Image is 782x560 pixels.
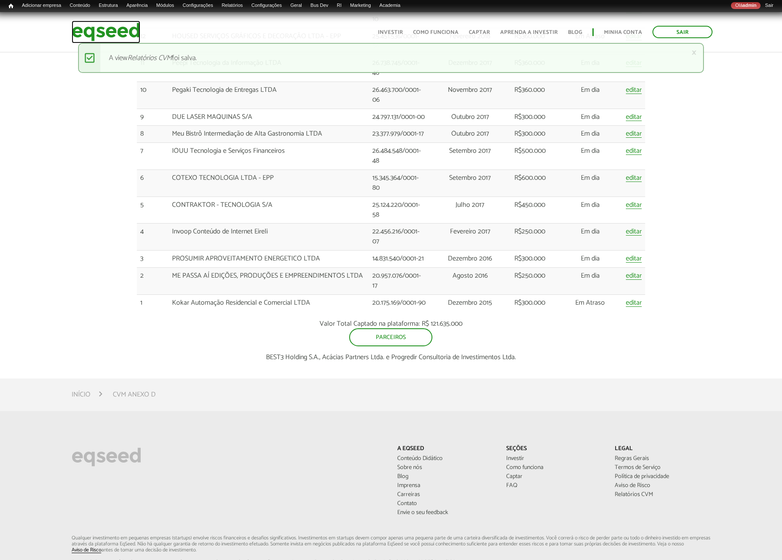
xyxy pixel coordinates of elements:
td: Em dia [558,143,623,170]
a: Relatórios CVM [615,492,710,498]
td: Em dia [558,224,623,251]
a: editar [626,202,642,209]
td: 22.456.216/0001-07 [369,224,429,251]
a: Parceiros [349,328,432,346]
td: R$300.000 [511,294,558,311]
td: 26.463.700/0001-06 [369,82,429,109]
span: Julho 2017 [456,199,484,211]
a: Marketing [346,2,375,9]
td: 14.831.540/0001-21 [369,251,429,268]
td: COTEXO TECNOLOGIA LTDA - EPP [169,170,369,197]
p: A EqSeed [397,445,493,453]
td: 20.957.076/0001-17 [369,267,429,294]
td: 20.175.169/0001-90 [369,294,429,311]
a: Sair [761,2,778,9]
td: 6 [137,170,169,197]
td: Em Atraso [558,294,623,311]
td: 3 [137,251,169,268]
td: 15.345.364/0001-80 [369,170,429,197]
span: Dezembro 2015 [448,297,492,309]
a: Termos de Serviço [615,465,710,471]
a: Aparência [122,2,152,9]
td: Em dia [558,197,623,224]
a: Estrutura [94,2,122,9]
a: Início [4,2,18,10]
td: ME PASSA AÍ EDIÇÕES, PRODUÇÕES E EMPREENDIMENTOS LTDA [169,267,369,294]
a: Política de privacidade [615,474,710,480]
td: Kokar Automação Residencial e Comercial LTDA [169,294,369,311]
a: editar [626,148,642,155]
td: 23.377.979/0001-17 [369,126,429,143]
td: R$600.000 [511,170,558,197]
a: editar [626,87,642,94]
td: Invoop Conteúdo de Internet Eireli [169,224,369,251]
td: R$300.000 [511,109,558,126]
a: Imprensa [397,483,493,489]
a: Aviso de Risco [615,483,710,489]
a: Contato [397,501,493,507]
a: × [691,48,697,57]
td: 26.484.548/0001-48 [369,143,429,170]
a: Blog [568,30,582,35]
a: Oláadmin [731,2,761,9]
a: editar [626,114,642,121]
a: Início [72,391,91,398]
a: Bus Dev [306,2,333,9]
td: 5 [137,197,169,224]
a: Aprenda a investir [500,30,558,35]
p: BEST3 Holding S.A., Acácias Partners Ltda. e Progredir Consultoria de Investimentos Ltda. [137,353,645,361]
td: 9 [137,109,169,126]
span: Setembro 2017 [449,172,491,184]
td: R$250.000 [511,267,558,294]
a: Captar [469,30,490,35]
a: Configurações [178,2,217,9]
a: Sobre nós [397,465,493,471]
a: Adicionar empresa [18,2,66,9]
td: CONTRAKTOR - TECNOLOGIA S/A [169,197,369,224]
a: Blog [397,474,493,480]
a: editar [626,228,642,236]
td: Em dia [558,251,623,268]
strong: admin [743,3,756,8]
div: A view foi salva. [78,43,703,73]
td: R$360.000 [511,82,558,109]
span: Outubro 2017 [451,111,489,123]
a: Conteúdo Didático [397,456,493,462]
li: CVM ANEXO D [113,389,156,400]
a: editar [626,300,642,307]
td: 10 [137,82,169,109]
td: IOUU Tecnologia e Serviços Financeiros [169,143,369,170]
td: 2 [137,267,169,294]
td: 4 [137,224,169,251]
a: editar [626,272,642,280]
td: Em dia [558,126,623,143]
a: Captar [506,474,602,480]
td: 1 [137,294,169,311]
span: Fevereiro 2017 [450,226,490,237]
td: Em dia [558,82,623,109]
a: Regras Gerais [615,456,710,462]
a: RI [332,2,346,9]
a: Como funciona [506,465,602,471]
td: Em dia [558,109,623,126]
td: Meu Bistrô Intermediação de Alta Gastronomia LTDA [169,126,369,143]
a: Relatórios [217,2,247,9]
span: Início [9,3,13,9]
a: Configurações [247,2,286,9]
td: R$300.000 [511,251,558,268]
img: EqSeed Logo [72,445,141,469]
span: Outubro 2017 [451,128,489,139]
td: Em dia [558,267,623,294]
span: Novembro 2017 [448,84,492,96]
a: Academia [375,2,405,9]
td: Em dia [558,170,623,197]
a: Conteúdo [66,2,95,9]
td: DUE LASER MAQUINAS S/A [169,109,369,126]
a: Minha conta [604,30,642,35]
td: 24.797.131/0001-00 [369,109,429,126]
span: Dezembro 2016 [448,253,492,264]
td: 8 [137,126,169,143]
span: Setembro 2017 [449,145,491,157]
p: Seções [506,445,602,453]
a: Geral [286,2,306,9]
